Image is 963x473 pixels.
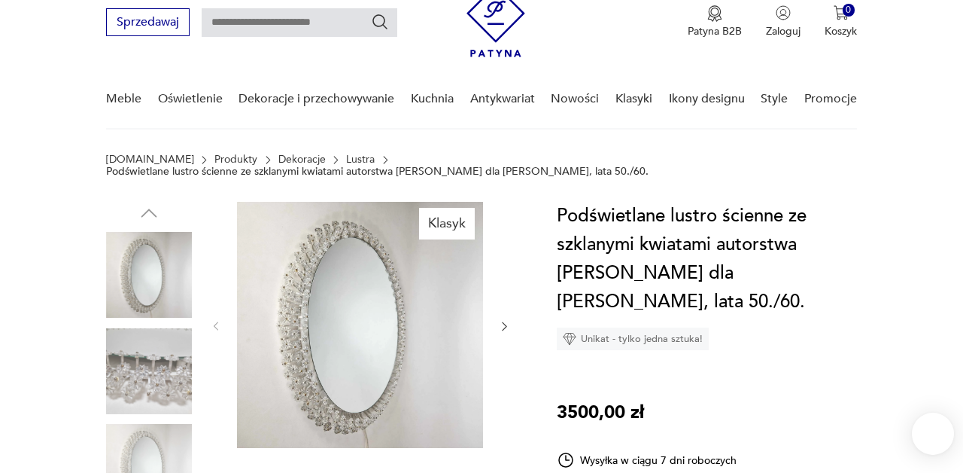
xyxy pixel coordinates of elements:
[158,70,223,128] a: Oświetlenie
[804,70,857,128] a: Promocje
[615,70,652,128] a: Klasyki
[346,154,375,166] a: Lustra
[106,328,192,414] img: Zdjęcie produktu Podświetlane lustro ścienne ze szklanymi kwiatami autorstwa Emila Stejnara dla R...
[238,70,394,128] a: Dekoracje i przechowywanie
[669,70,745,128] a: Ikony designu
[106,18,190,29] a: Sprzedawaj
[214,154,257,166] a: Produkty
[557,451,737,469] div: Wysyłka w ciągu 7 dni roboczych
[557,328,709,350] div: Unikat - tylko jedna sztuka!
[843,4,855,17] div: 0
[834,5,849,20] img: Ikona koszyka
[563,332,576,346] img: Ikona diamentu
[766,24,800,38] p: Zaloguj
[825,5,857,38] button: 0Koszyk
[278,154,326,166] a: Dekoracje
[106,70,141,128] a: Meble
[106,232,192,318] img: Zdjęcie produktu Podświetlane lustro ścienne ze szklanymi kwiatami autorstwa Emila Stejnara dla R...
[551,70,599,128] a: Nowości
[912,413,954,455] iframe: Smartsupp widget button
[688,24,742,38] p: Patyna B2B
[371,13,389,31] button: Szukaj
[825,24,857,38] p: Koszyk
[688,5,742,38] a: Ikona medaluPatyna B2B
[688,5,742,38] button: Patyna B2B
[237,202,483,448] img: Zdjęcie produktu Podświetlane lustro ścienne ze szklanymi kwiatami autorstwa Emila Stejnara dla R...
[557,202,857,316] h1: Podświetlane lustro ścienne ze szklanymi kwiatami autorstwa [PERSON_NAME] dla [PERSON_NAME], lata...
[411,70,454,128] a: Kuchnia
[106,8,190,36] button: Sprzedawaj
[707,5,722,22] img: Ikona medalu
[106,166,649,178] p: Podświetlane lustro ścienne ze szklanymi kwiatami autorstwa [PERSON_NAME] dla [PERSON_NAME], lata...
[106,154,194,166] a: [DOMAIN_NAME]
[766,5,800,38] button: Zaloguj
[761,70,788,128] a: Style
[470,70,535,128] a: Antykwariat
[419,208,475,240] div: Klasyk
[776,5,791,20] img: Ikonka użytkownika
[557,398,644,427] p: 3500,00 zł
